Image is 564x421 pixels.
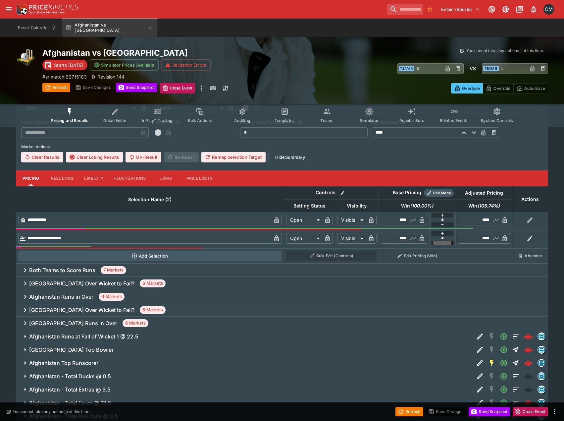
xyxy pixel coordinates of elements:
[469,407,510,416] button: Send Snapshot
[16,330,474,343] button: Afghanistan Runs at Fall of Wicket 1 @ 22.5
[500,346,508,354] svg: Open
[116,83,157,92] button: Send Snapshot
[451,83,548,93] div: Start From
[3,3,15,15] button: open drawer
[338,189,347,197] button: Bulk edit
[187,118,212,123] span: Bulk Actions
[16,396,474,409] button: Afghanistan - Total Fours @ 13.5
[481,118,513,123] span: System Controls
[395,407,423,416] button: Refresh
[440,118,469,123] span: Related Events
[151,170,181,186] button: Links
[142,118,173,123] span: InPlay™ Trading
[286,202,333,210] span: Betting Status
[524,85,545,92] p: Auto-Save
[29,320,117,327] h6: [GEOGRAPHIC_DATA] Runs in Over
[538,359,545,367] div: betradar
[486,370,498,382] button: SGM Disabled
[541,2,556,17] button: Cameron Matheson
[493,85,510,92] p: Override
[474,357,486,369] button: Edit Detail
[21,152,63,162] button: Clear Results
[483,66,499,71] span: Team B
[500,359,508,367] svg: Open
[522,396,535,409] a: fc740427-e918-4465-8ed5-8254fcf12c44
[486,384,498,395] button: SGM Disabled
[29,11,65,14] img: Sportsbook Management
[524,358,533,368] div: 017e4727-eec2-4c2d-94bc-cc0aff35d91c
[498,357,510,369] button: Open
[538,333,545,340] img: betradar
[500,372,508,380] svg: Open
[466,48,544,54] p: You cannot take any action(s) at this time.
[466,65,479,72] h6: - VS -
[337,215,366,225] div: Visible
[29,5,78,10] img: PriceKinetics
[29,386,111,393] h6: Afghanistan - Total Extras @ 9.5
[514,3,526,15] button: Documentation
[286,251,377,261] button: Bulk Edit (Controls)
[551,408,559,416] button: more
[360,118,379,123] span: Simulator
[29,360,98,367] h6: Afghanistan Top Runscorer
[16,356,474,370] button: Afghanistan Top Runscorer
[45,103,518,127] div: Event type filters
[524,398,533,407] img: logo-cerberus--red.svg
[29,333,138,340] h6: Afghanistan Runs at Fall of Wicket 1 @ 22.5
[474,370,486,382] button: Edit Detail
[109,170,151,186] button: Fluctuations
[46,170,79,186] button: Resulting
[538,386,545,393] img: betradar
[543,4,554,15] div: Cameron Matheson
[431,190,454,196] span: Roll Mode
[18,251,282,261] button: Add Selection
[42,73,87,80] p: Copy To Clipboard
[181,170,218,186] button: Price Limits
[538,359,545,367] img: betradar
[524,332,533,341] img: logo-cerberus--red.svg
[500,332,508,340] svg: Open
[498,331,510,342] button: Open
[474,344,486,356] button: Edit Detail
[510,397,522,409] button: Totals
[462,85,480,92] p: Overtype
[538,372,545,380] div: betradar
[424,189,454,197] div: Show/hide Price Roll mode configuration.
[498,344,510,356] button: Open
[486,331,498,342] button: SGM Disabled
[99,293,125,300] span: 6 Markets
[16,370,474,383] button: Afghanistan - Total Ducks @ 0.5
[275,118,295,123] span: Templates
[510,384,522,395] button: Totals
[15,3,28,16] img: PriceKinetics Logo
[524,358,533,368] img: logo-cerberus--red.svg
[538,346,545,354] div: betradar
[79,170,109,186] button: Liability
[486,357,498,369] button: SGM Enabled
[201,152,266,162] button: Remap Selection Target
[451,83,483,93] button: Overtype
[500,399,508,407] svg: Open
[524,345,533,354] div: 2906ddbd-21f2-4ff6-a928-7c0660d3975b
[522,330,535,343] a: c91d0eef-0f1e-44b1-b58c-9311f583b294
[29,280,134,287] h6: [GEOGRAPHIC_DATA] Over Wicket to Fall?
[29,346,114,353] h6: [GEOGRAPHIC_DATA] Top Bowler
[522,343,535,356] a: 2906ddbd-21f2-4ff6-a928-7c0660d3975b
[29,373,111,380] h6: Afghanistan - Total Ducks @ 0.5
[13,409,90,415] p: You cannot take any action(s) at this time.
[284,186,379,199] th: Controls
[399,118,424,123] span: Popular Bets
[522,356,535,370] a: 017e4727-eec2-4c2d-94bc-cc0aff35d91c
[54,62,83,69] p: Starts [DATE]
[51,118,88,123] span: Pricing and Results
[524,332,533,341] div: c91d0eef-0f1e-44b1-b58c-9311f583b294
[164,152,199,162] span: Re-Result
[514,251,546,261] button: Abandon
[399,66,414,71] span: Team A
[498,384,510,395] button: Open
[160,83,195,93] button: Close Event
[140,307,166,313] span: 6 Markets
[123,320,148,327] span: 6 Markets
[339,202,374,210] span: Visibility
[234,118,250,123] span: Auditing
